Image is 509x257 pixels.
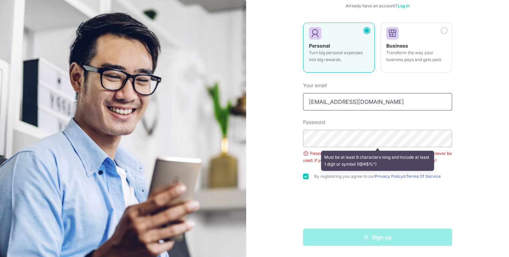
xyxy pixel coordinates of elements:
iframe: reCAPTCHA [325,193,430,220]
label: Your email [303,82,327,89]
input: Enter your Email [303,93,452,110]
a: Business Transform the way your business pays and gets paid. [380,23,452,77]
a: Log in [398,3,409,8]
strong: Personal [309,43,330,49]
label: By registering you agree to our & [314,174,452,179]
div: Must be at least 8 characters long and include at least 1 digit or symbol (!@#$%^) [321,151,434,171]
a: Personal Turn big personal expenses into big rewards. [303,23,375,77]
a: Terms Of Service [406,174,441,179]
p: Turn big personal expenses into big rewards. [309,49,369,63]
p: Transform the way your business pays and gets paid. [386,49,446,63]
div: Already have an account? [303,3,452,9]
strong: Business [386,43,408,49]
label: Password [303,119,325,126]
a: Privacy Policy [375,174,403,179]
